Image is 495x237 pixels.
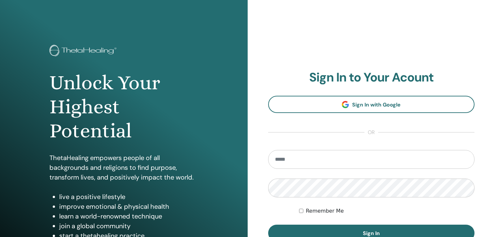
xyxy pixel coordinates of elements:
span: or [364,129,378,136]
li: live a positive lifestyle [59,192,198,202]
span: Sign In [363,230,380,237]
div: Keep me authenticated indefinitely or until I manually logout [299,207,474,215]
li: improve emotional & physical health [59,202,198,211]
a: Sign In with Google [268,96,475,113]
li: join a global community [59,221,198,231]
label: Remember Me [306,207,344,215]
p: ThetaHealing empowers people of all backgrounds and religions to find purpose, transform lives, a... [49,153,198,182]
h1: Unlock Your Highest Potential [49,71,198,143]
li: learn a world-renowned technique [59,211,198,221]
span: Sign In with Google [352,101,401,108]
h2: Sign In to Your Acount [268,70,475,85]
